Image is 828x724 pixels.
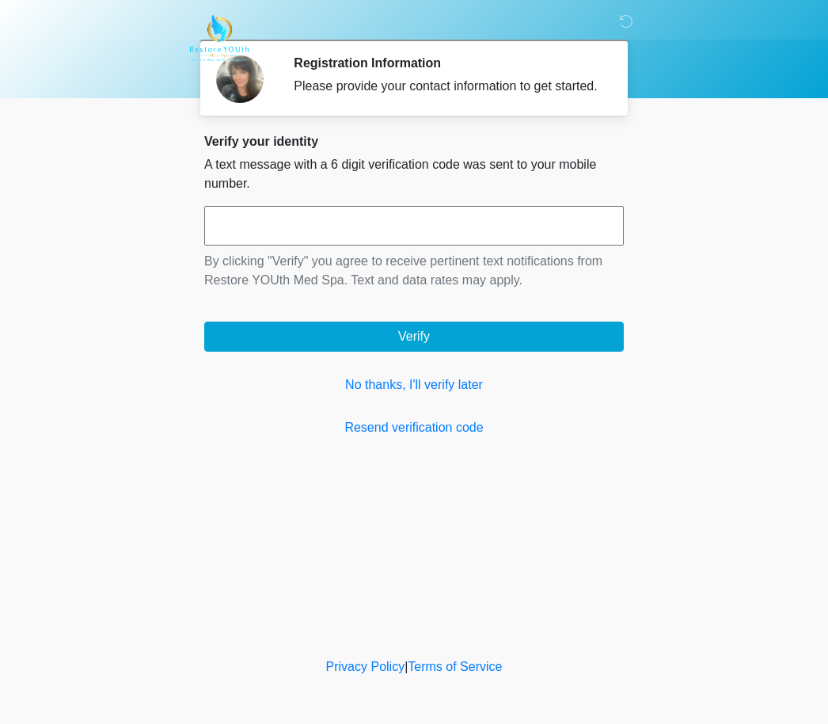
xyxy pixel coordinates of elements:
[405,660,408,673] a: |
[204,375,624,394] a: No thanks, I'll verify later
[408,660,502,673] a: Terms of Service
[204,134,624,149] h2: Verify your identity
[216,55,264,103] img: Agent Avatar
[294,77,600,96] div: Please provide your contact information to get started.
[204,155,624,193] p: A text message with a 6 digit verification code was sent to your mobile number.
[188,12,249,64] img: Restore YOUth Med Spa Logo
[326,660,405,673] a: Privacy Policy
[204,252,624,290] p: By clicking "Verify" you agree to receive pertinent text notifications from Restore YOUth Med Spa...
[204,322,624,352] button: Verify
[204,418,624,437] a: Resend verification code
